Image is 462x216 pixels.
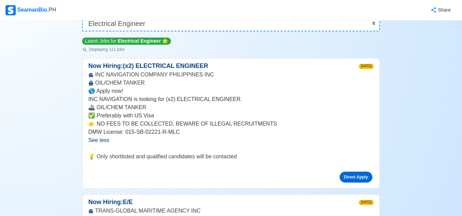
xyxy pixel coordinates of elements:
[340,172,372,183] a: Direct Apply
[162,38,168,44] span: star
[82,38,171,45] p: Latest Jobs for
[88,87,374,95] p: 🌎 Apply now!
[359,64,373,69] span: [DATE]
[82,46,171,53] p: Displaying 111 jobs
[83,61,214,71] p: Now Hiring: (x2) ELECTRICAL ENGINEER
[88,137,109,143] span: See less
[47,7,56,13] span: .PH
[5,5,16,15] img: Logo
[88,128,374,136] p: DMW License: 015-SB-02221-R-MLC
[424,3,457,17] button: Share
[88,112,374,120] p: ✅ Preferably with US Visa
[88,153,374,161] p: 💡 Only shortlisted and qualified candidates will be contacted
[88,95,374,103] p: INC NAVIGATION is looking for (x2) ELECTRICAL ENGINEER.
[83,71,379,87] div: INC NAVIGATION COMPANY PHILIPPINES INC OIL/CHEM TANKER
[88,120,374,128] p: 👉 NO FEES TO BE COLLECTED, BEWARE OF ILLEGAL RECRUITMENTS
[88,103,374,112] p: 🚢 OIL/CHEM TANKER
[118,38,161,44] span: Electrical Engineer
[83,198,138,207] p: Now Hiring: E/E
[5,5,56,15] div: SeamanBio
[359,200,373,205] span: [DATE]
